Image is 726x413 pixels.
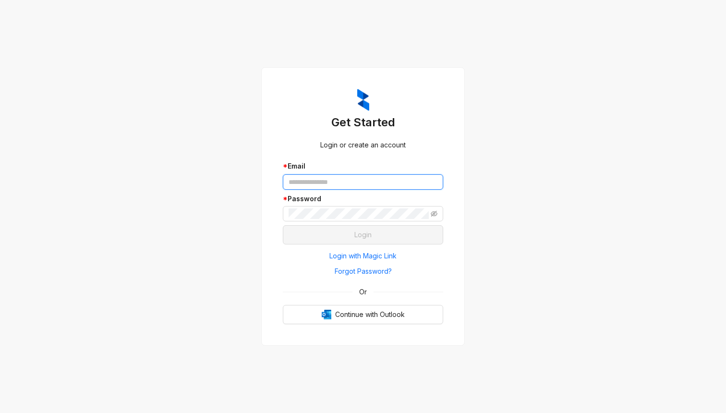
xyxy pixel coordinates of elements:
[283,115,443,130] h3: Get Started
[335,309,405,320] span: Continue with Outlook
[322,310,331,319] img: Outlook
[335,266,392,277] span: Forgot Password?
[431,210,437,217] span: eye-invisible
[283,248,443,264] button: Login with Magic Link
[283,194,443,204] div: Password
[329,251,397,261] span: Login with Magic Link
[357,89,369,111] img: ZumaIcon
[283,225,443,244] button: Login
[283,161,443,171] div: Email
[283,140,443,150] div: Login or create an account
[352,287,374,297] span: Or
[283,264,443,279] button: Forgot Password?
[283,305,443,324] button: OutlookContinue with Outlook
